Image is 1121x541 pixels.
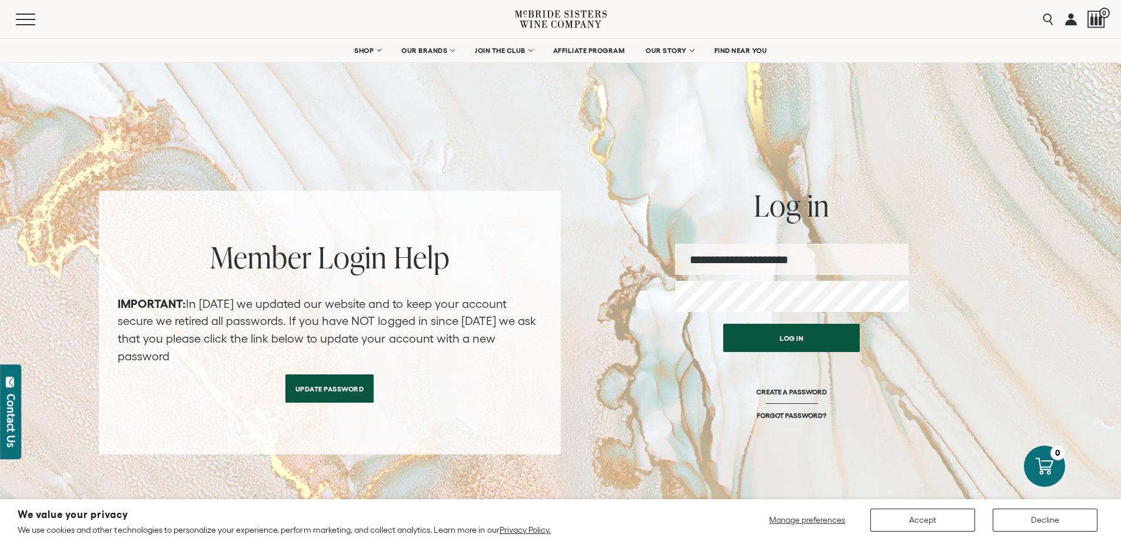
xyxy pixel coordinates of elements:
a: JOIN THE CLUB [467,39,540,62]
span: OUR STORY [646,47,687,55]
div: 0 [1050,446,1065,460]
span: 0 [1099,8,1110,18]
a: OUR BRANDS [394,39,461,62]
button: Decline [993,509,1097,532]
a: AFFILIATE PROGRAM [545,39,633,62]
button: Log in [723,324,860,352]
h2: Member Login Help [118,243,542,272]
div: Contact Us [5,394,17,447]
span: OUR BRANDS [401,47,447,55]
span: SHOP [354,47,374,55]
a: FORGOT PASSWORD? [757,411,826,420]
p: In [DATE] we updated our website and to keep your account secure we retired all passwords. If you... [118,296,542,365]
a: CREATE A PASSWORD [756,387,826,411]
h2: Log in [675,191,909,220]
a: Privacy Policy. [500,525,551,535]
strong: IMPORTANT: [118,297,186,310]
a: SHOP [347,39,388,62]
button: Manage preferences [762,509,853,532]
h2: We value your privacy [18,510,551,520]
span: Manage preferences [769,515,845,525]
a: Update Password [285,374,374,403]
p: We use cookies and other technologies to personalize your experience, perform marketing, and coll... [18,525,551,535]
a: FIND NEAR YOU [707,39,775,62]
button: Accept [870,509,975,532]
button: Mobile Menu Trigger [16,14,58,25]
span: FIND NEAR YOU [714,47,767,55]
a: OUR STORY [638,39,701,62]
span: JOIN THE CLUB [475,47,525,55]
span: AFFILIATE PROGRAM [553,47,625,55]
